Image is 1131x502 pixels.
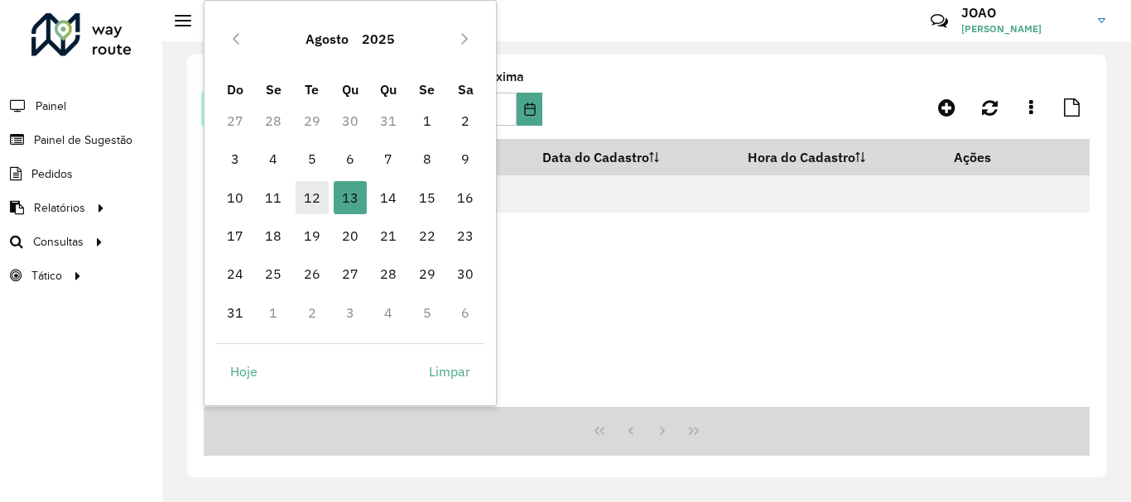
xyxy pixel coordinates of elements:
td: 4 [369,294,407,332]
span: Limpar [429,361,470,381]
span: 18 [257,219,290,252]
td: Nenhum registro encontrado [204,175,1090,213]
span: 29 [411,257,444,290]
td: 8 [408,140,446,178]
span: 7 [372,142,405,175]
td: 14 [369,179,407,217]
span: 26 [296,257,329,290]
span: 3 [219,142,252,175]
td: 6 [446,294,484,332]
button: Previous Month [223,26,249,52]
span: 9 [449,142,482,175]
td: 26 [292,255,330,293]
td: 1 [408,102,446,140]
td: 27 [331,255,369,293]
td: 12 [292,179,330,217]
td: 3 [331,294,369,332]
span: Se [266,81,282,98]
span: Hoje [230,361,257,381]
span: 5 [296,142,329,175]
span: Tático [31,267,62,284]
th: Data do Cadastro [531,140,736,175]
span: Te [305,81,319,98]
span: 11 [257,181,290,214]
td: 5 [408,294,446,332]
h2: Painel de Sugestão [191,12,340,30]
span: 8 [411,142,444,175]
td: 5 [292,140,330,178]
span: 22 [411,219,444,252]
span: 10 [219,181,252,214]
td: 2 [446,102,484,140]
span: 14 [372,181,405,214]
td: 29 [292,102,330,140]
td: 1 [254,294,292,332]
button: Choose Year [355,19,402,59]
td: 7 [369,140,407,178]
td: 20 [331,217,369,255]
td: 28 [369,255,407,293]
td: 4 [254,140,292,178]
td: 3 [216,140,254,178]
span: 19 [296,219,329,252]
button: Choose Month [299,19,355,59]
td: 25 [254,255,292,293]
td: 23 [446,217,484,255]
a: Contato Rápido [922,3,957,39]
td: 9 [446,140,484,178]
span: 28 [372,257,405,290]
span: 15 [411,181,444,214]
td: 28 [254,102,292,140]
td: 30 [331,102,369,140]
span: 30 [449,257,482,290]
span: 23 [449,219,482,252]
td: 10 [216,179,254,217]
span: Relatórios [34,199,85,217]
td: 2 [292,294,330,332]
span: 24 [219,257,252,290]
span: 1 [411,104,444,137]
td: 18 [254,217,292,255]
span: 21 [372,219,405,252]
span: 17 [219,219,252,252]
td: 11 [254,179,292,217]
span: 2 [449,104,482,137]
td: 6 [331,140,369,178]
td: 19 [292,217,330,255]
span: Painel [36,98,66,115]
button: Choose Date [517,93,542,126]
td: 22 [408,217,446,255]
span: Consultas [33,233,84,251]
td: 16 [446,179,484,217]
span: Qu [380,81,397,98]
span: 13 [334,181,367,214]
td: 15 [408,179,446,217]
h3: JOAO [961,5,1085,21]
span: 6 [334,142,367,175]
td: 30 [446,255,484,293]
button: Next Month [451,26,478,52]
th: Hora do Cadastro [736,140,942,175]
span: 16 [449,181,482,214]
button: Limpar [415,355,484,388]
td: 13 [331,179,369,217]
button: Hoje [216,355,272,388]
span: Pedidos [31,165,73,183]
td: 21 [369,217,407,255]
span: 20 [334,219,367,252]
td: 27 [216,102,254,140]
td: 17 [216,217,254,255]
span: 25 [257,257,290,290]
span: 31 [219,296,252,329]
th: Ações [942,140,1042,175]
span: Qu [342,81,359,98]
span: Sa [458,81,474,98]
td: 29 [408,255,446,293]
span: Painel de Sugestão [34,131,132,149]
span: Se [419,81,435,98]
span: 27 [334,257,367,290]
td: 24 [216,255,254,293]
span: 4 [257,142,290,175]
span: [PERSON_NAME] [961,22,1085,36]
span: 12 [296,181,329,214]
